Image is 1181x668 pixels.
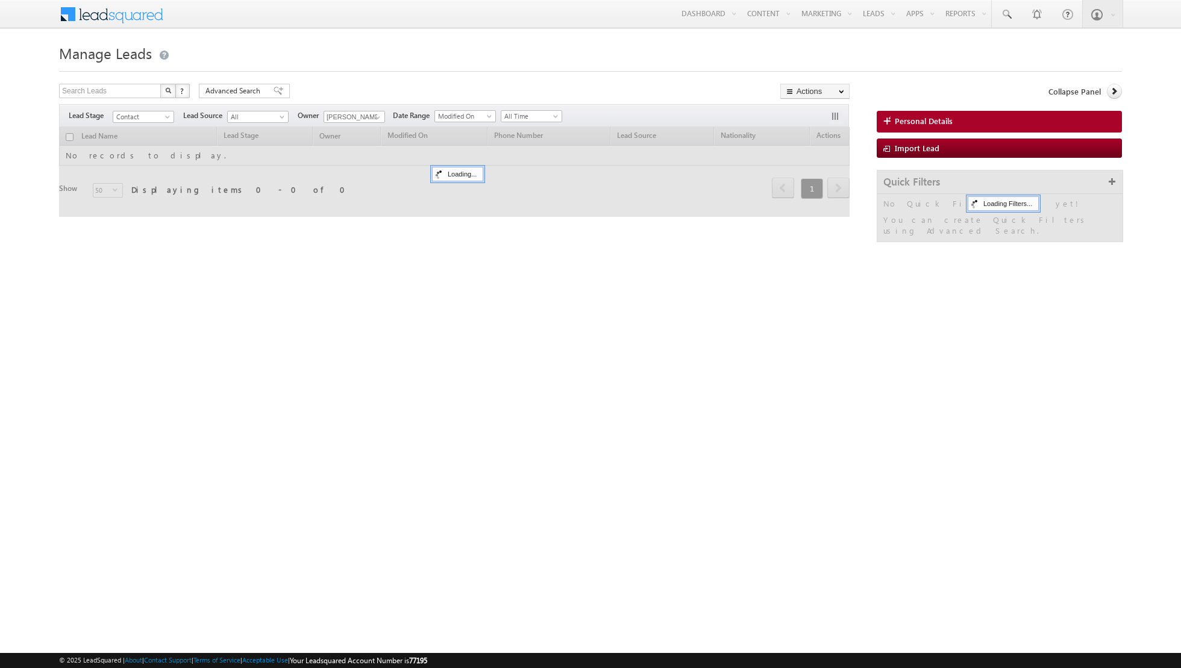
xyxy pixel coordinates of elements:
[409,656,427,665] span: 77195
[242,656,288,664] a: Acceptable Use
[393,110,434,121] span: Date Range
[877,111,1122,133] a: Personal Details
[69,110,113,121] span: Lead Stage
[369,111,384,123] a: Show All Items
[432,167,483,181] div: Loading...
[113,111,171,122] span: Contact
[290,656,427,665] span: Your Leadsquared Account Number is
[59,43,152,63] span: Manage Leads
[227,111,289,123] a: All
[193,656,240,664] a: Terms of Service
[1048,86,1101,97] span: Collapse Panel
[228,111,285,122] span: All
[501,111,559,122] span: All Time
[435,111,492,122] span: Modified On
[501,110,562,122] a: All Time
[175,84,190,98] button: ?
[780,84,850,99] button: Actions
[324,111,385,123] input: Type to Search
[895,143,939,153] span: Import Lead
[144,656,192,664] a: Contact Support
[183,110,227,121] span: Lead Source
[205,86,264,96] span: Advanced Search
[165,87,171,93] img: Search
[895,116,953,126] span: Personal Details
[968,196,1039,211] div: Loading Filters...
[434,110,496,122] a: Modified On
[125,656,142,664] a: About
[180,86,186,96] span: ?
[59,655,427,666] span: © 2025 LeadSquared | | | | |
[298,110,324,121] span: Owner
[113,111,174,123] a: Contact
